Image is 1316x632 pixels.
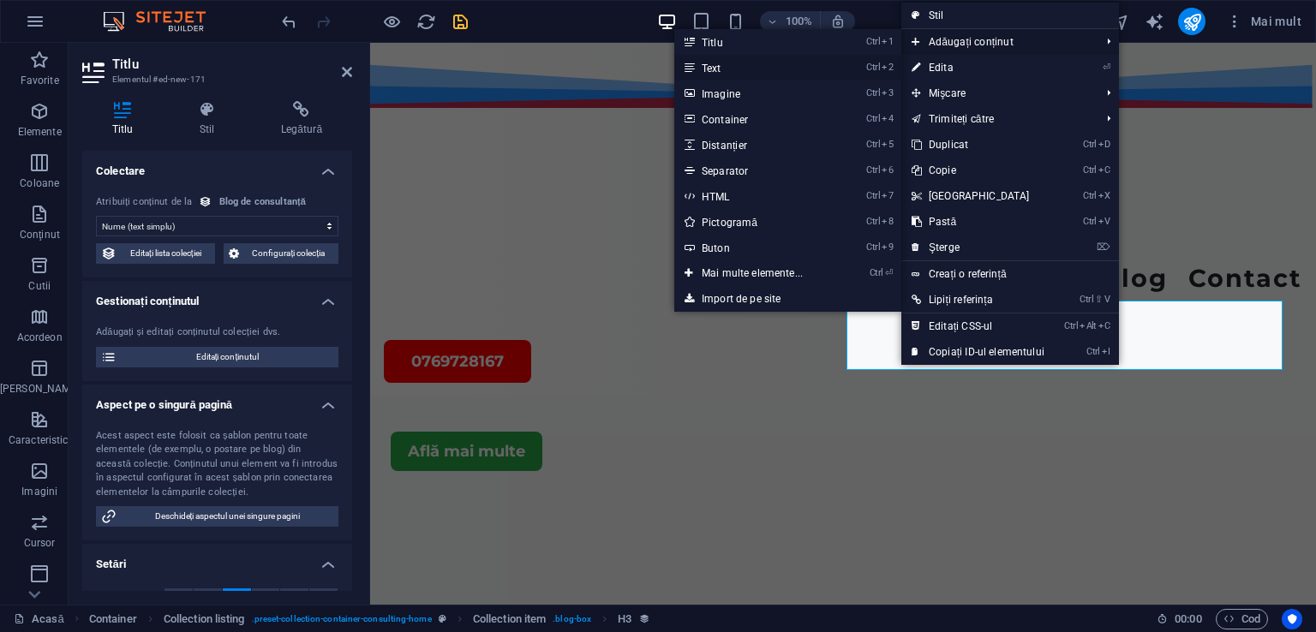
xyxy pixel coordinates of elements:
font: Şterge [929,241,960,253]
font: Atribuiți conținut de la [96,196,192,207]
font: Editați lista colecției [130,248,201,258]
button: anula [278,11,299,32]
font: Lipiți referința [929,294,993,306]
font: Configurați colecția [252,248,325,258]
button: Mai mult [1219,8,1308,35]
button: Cod [1216,609,1268,629]
a: CtrlCCopie [901,158,1055,183]
font: 00:00 [1175,612,1201,625]
font: Ctrl [866,62,880,73]
span: Click to select. Double-click to edit [473,609,546,629]
a: CtrlVPastă [901,209,1055,235]
font: Caracteristici [9,434,71,446]
font: Titlu [702,37,723,49]
font: Elemente [18,126,62,138]
font: Colectare [96,164,145,177]
font: Acest aspect este folosit ca șablon pentru toate elementele (de exemplu, o postare pe blog) din a... [96,430,338,498]
font: Container [702,114,748,126]
a: Ctrl3Imagine [674,80,837,106]
font: 9 [888,241,893,253]
a: ⏎Edita [901,55,1055,80]
font: Ctrl [1080,294,1093,305]
button: publica [1178,8,1205,35]
a: CtrlDDuplicat [901,132,1055,158]
font: Legătură [281,123,322,135]
button: Editați conținutul [96,347,338,367]
a: Trimiteți către [901,106,1093,132]
i: This element is a customizable preset [439,614,446,623]
font: 1 [888,36,893,47]
font: Ctrl [1083,164,1097,176]
font: C [1104,164,1110,176]
button: Deschideți aspectul unei singure pagini [96,506,338,527]
font: HTML [702,191,730,203]
font: Import de pe site [702,293,781,305]
font: 7 [888,190,893,201]
font: 3 [888,87,893,98]
font: Deschideți aspectul unei singure pagini [155,511,301,521]
font: Edita [929,62,954,74]
font: Gestionați conținutul [96,295,200,307]
i: Save (Ctrl+S) [451,12,470,32]
font: ⇧ [1095,294,1103,305]
font: Pastă [929,216,956,228]
i: This element is bound to a collection [639,613,650,624]
font: Ctrl [870,267,883,278]
a: Stil [901,3,1119,28]
i: Scriitor cu inteligență artificială [1145,12,1164,32]
font: 8 [888,216,893,227]
font: Favorite [21,75,59,86]
font: Mişcare [929,87,966,99]
font: Alt [1086,320,1097,331]
button: Editați lista colecției [96,243,215,264]
a: Ctrl6Separator [674,158,837,183]
font: Ctrl [1086,346,1100,357]
font: Acasă [32,612,64,625]
button: generator_de_text [1144,11,1164,32]
font: V [1104,216,1110,227]
font: V [1104,294,1110,305]
a: CtrlICopiați ID-ul elementului [901,339,1055,365]
font: Setări [96,557,126,570]
font: Ctrl [866,216,880,227]
span: Click to select. Double-click to edit [618,609,631,629]
font: Imagine [702,88,740,100]
a: Ctrl4Container [674,106,837,132]
a: Ctrl⇧VLipiți referința [901,287,1055,313]
i: Navigator [1110,12,1130,32]
font: Adăugați conținut [929,36,1014,48]
font: Ctrl [1083,216,1097,227]
a: Ctrl2Text [674,55,837,80]
font: Stil [929,9,944,21]
button: salva [450,11,470,32]
font: [GEOGRAPHIC_DATA] [929,190,1029,202]
a: Ctrl⏎Mai multe elemente... [674,260,837,286]
font: Distanțier [702,140,747,152]
button: Configurați colecția [224,243,339,264]
a: Ctrl5Distanțier [674,132,837,158]
button: reîncărcare [416,11,436,32]
font: C [1104,320,1110,331]
font: Ctrl [866,139,880,150]
font: Titlu [112,123,134,135]
span: . preset-collection-container-consulting-home [252,609,432,629]
font: Ctrl [1083,139,1097,150]
font: Aspect pe o singură pagină [96,398,232,411]
font: Cursor [24,537,56,549]
span: . blog-box [553,609,591,629]
font: Ctrl [866,190,880,201]
font: ⏎ [885,267,893,278]
font: 6 [888,164,893,176]
i: Reîncărcați pagina [416,12,436,32]
font: 0769728167 [41,309,134,328]
font: I [1108,346,1110,357]
i: Publica [1182,12,1202,32]
button: Utilizator-centric [1282,609,1302,629]
font: Titlu [112,57,139,72]
font: ⏎ [1103,62,1110,73]
font: Coloane [20,177,59,189]
font: Separator [702,165,748,177]
font: Blog de consultanță [219,196,306,207]
a: Import de pe site [674,286,901,312]
font: Ctrl [866,241,880,253]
